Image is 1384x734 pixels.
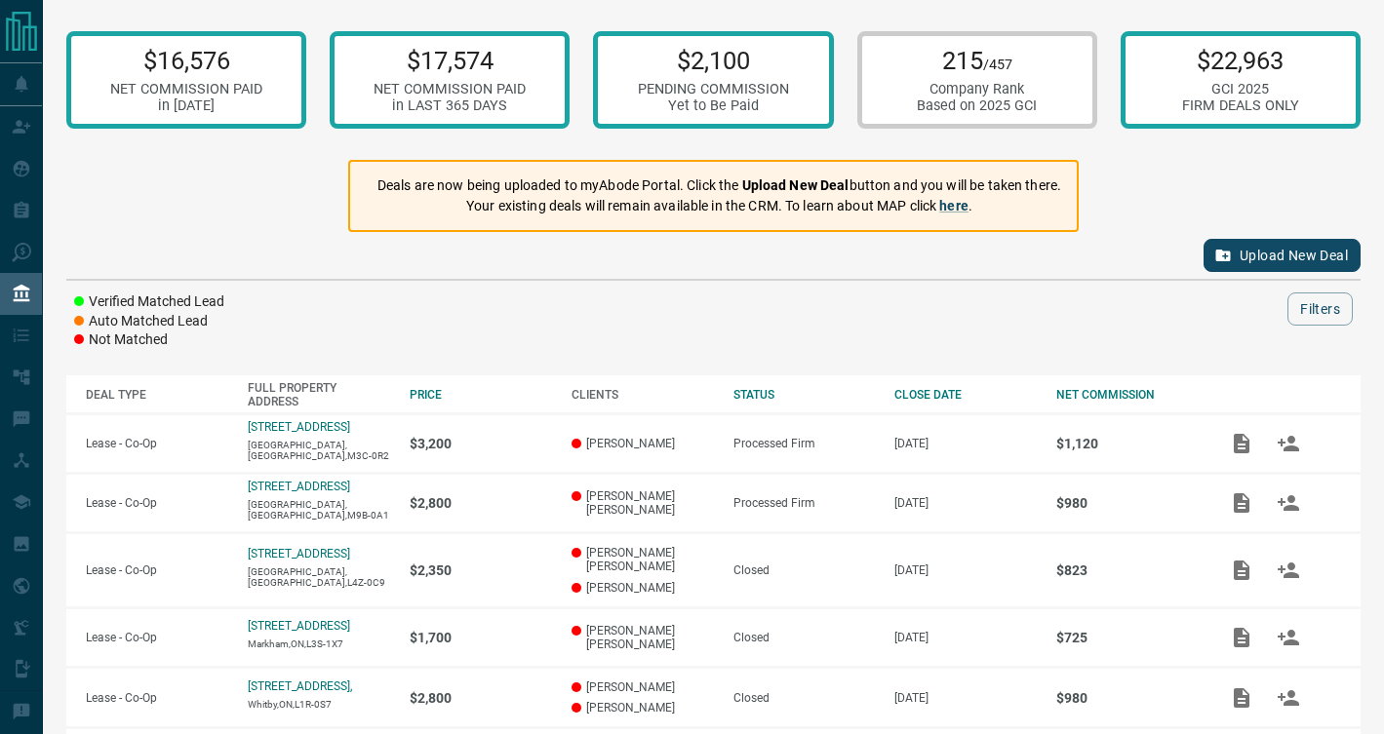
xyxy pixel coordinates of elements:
[572,581,714,595] p: [PERSON_NAME]
[1265,495,1312,509] span: Match Clients
[1182,46,1299,75] p: $22,963
[248,547,350,560] a: [STREET_ADDRESS]
[110,81,262,97] div: NET COMMISSION PAID
[1056,388,1199,402] div: NET COMMISSION
[742,177,850,193] strong: Upload New Deal
[1265,562,1312,576] span: Match Clients
[894,631,1037,644] p: [DATE]
[733,496,876,510] div: Processed Firm
[86,388,228,402] div: DEAL TYPE
[1182,81,1299,97] div: GCI 2025
[1218,690,1265,704] span: Add / View Documents
[572,701,714,715] p: [PERSON_NAME]
[248,440,390,461] p: [GEOGRAPHIC_DATA],[GEOGRAPHIC_DATA],M3C-0R2
[248,619,350,633] a: [STREET_ADDRESS]
[410,388,552,402] div: PRICE
[248,699,390,710] p: Whitby,ON,L1R-0S7
[410,436,552,451] p: $3,200
[733,563,876,577] div: Closed
[572,680,714,694] p: [PERSON_NAME]
[1287,292,1353,326] button: Filters
[939,198,969,213] a: here
[894,437,1037,450] p: [DATE]
[74,330,224,350] li: Not Matched
[1182,97,1299,114] div: FIRM DEALS ONLY
[638,97,789,114] div: Yet to Be Paid
[1056,630,1199,645] p: $725
[1204,239,1361,272] button: Upload New Deal
[733,388,876,402] div: STATUS
[377,196,1061,216] p: Your existing deals will remain available in the CRM. To learn about MAP click .
[248,566,390,588] p: [GEOGRAPHIC_DATA],[GEOGRAPHIC_DATA],L4Z-0C9
[917,81,1037,97] div: Company Rank
[572,489,714,517] p: [PERSON_NAME] [PERSON_NAME]
[638,46,789,75] p: $2,100
[1218,630,1265,643] span: Add / View Documents
[248,480,350,493] a: [STREET_ADDRESS]
[572,624,714,651] p: [PERSON_NAME] [PERSON_NAME]
[248,381,390,408] div: FULL PROPERTY ADDRESS
[248,499,390,521] p: [GEOGRAPHIC_DATA],[GEOGRAPHIC_DATA],M9B-0A1
[983,57,1012,73] span: /457
[1265,690,1312,704] span: Match Clients
[110,97,262,114] div: in [DATE]
[894,563,1037,577] p: [DATE]
[374,46,526,75] p: $17,574
[86,563,228,577] p: Lease - Co-Op
[86,631,228,644] p: Lease - Co-Op
[1056,690,1199,706] p: $980
[248,638,390,649] p: Markham,ON,L3S-1X7
[1218,562,1265,576] span: Add / View Documents
[572,546,714,573] p: [PERSON_NAME] [PERSON_NAME]
[74,292,224,312] li: Verified Matched Lead
[1218,436,1265,449] span: Add / View Documents
[1056,436,1199,451] p: $1,120
[894,388,1037,402] div: CLOSE DATE
[374,97,526,114] div: in LAST 365 DAYS
[248,679,352,693] a: [STREET_ADDRESS],
[572,437,714,450] p: [PERSON_NAME]
[894,496,1037,510] p: [DATE]
[638,81,789,97] div: PENDING COMMISSION
[374,81,526,97] div: NET COMMISSION PAID
[410,562,552,578] p: $2,350
[733,437,876,450] div: Processed Firm
[74,312,224,331] li: Auto Matched Lead
[86,496,228,510] p: Lease - Co-Op
[1265,436,1312,449] span: Match Clients
[110,46,262,75] p: $16,576
[1218,495,1265,509] span: Add / View Documents
[410,690,552,706] p: $2,800
[86,437,228,450] p: Lease - Co-Op
[86,691,228,705] p: Lease - Co-Op
[733,691,876,705] div: Closed
[410,630,552,645] p: $1,700
[1056,495,1199,511] p: $980
[733,631,876,644] div: Closed
[917,46,1037,75] p: 215
[894,691,1037,705] p: [DATE]
[1265,630,1312,643] span: Match Clients
[917,97,1037,114] div: Based on 2025 GCI
[1056,562,1199,578] p: $823
[410,495,552,511] p: $2,800
[377,175,1061,196] p: Deals are now being uploaded to myAbode Portal. Click the button and you will be taken there.
[248,420,350,434] a: [STREET_ADDRESS]
[572,388,714,402] div: CLIENTS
